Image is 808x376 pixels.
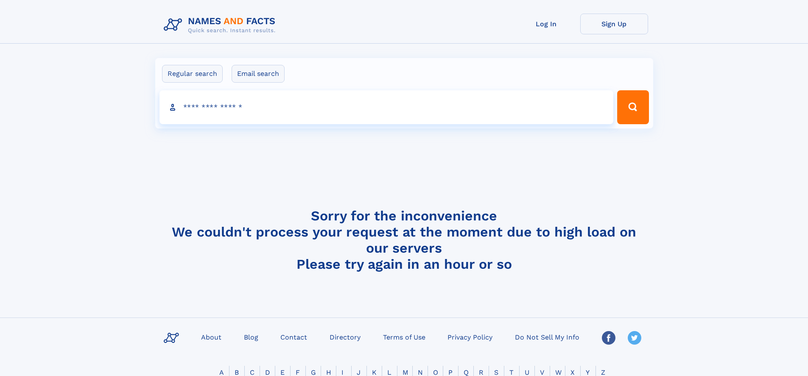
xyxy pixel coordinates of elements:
h4: Sorry for the inconvenience We couldn't process your request at the moment due to high load on ou... [160,208,648,272]
img: Twitter [628,331,641,345]
a: About [198,331,225,343]
a: Log In [512,14,580,34]
a: Blog [240,331,262,343]
input: search input [159,90,614,124]
button: Search Button [617,90,649,124]
a: Do Not Sell My Info [512,331,583,343]
a: Terms of Use [380,331,429,343]
a: Sign Up [580,14,648,34]
a: Contact [277,331,310,343]
a: Directory [326,331,364,343]
img: Facebook [602,331,615,345]
label: Regular search [162,65,223,83]
a: Privacy Policy [444,331,496,343]
label: Email search [232,65,285,83]
img: Logo Names and Facts [160,14,282,36]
